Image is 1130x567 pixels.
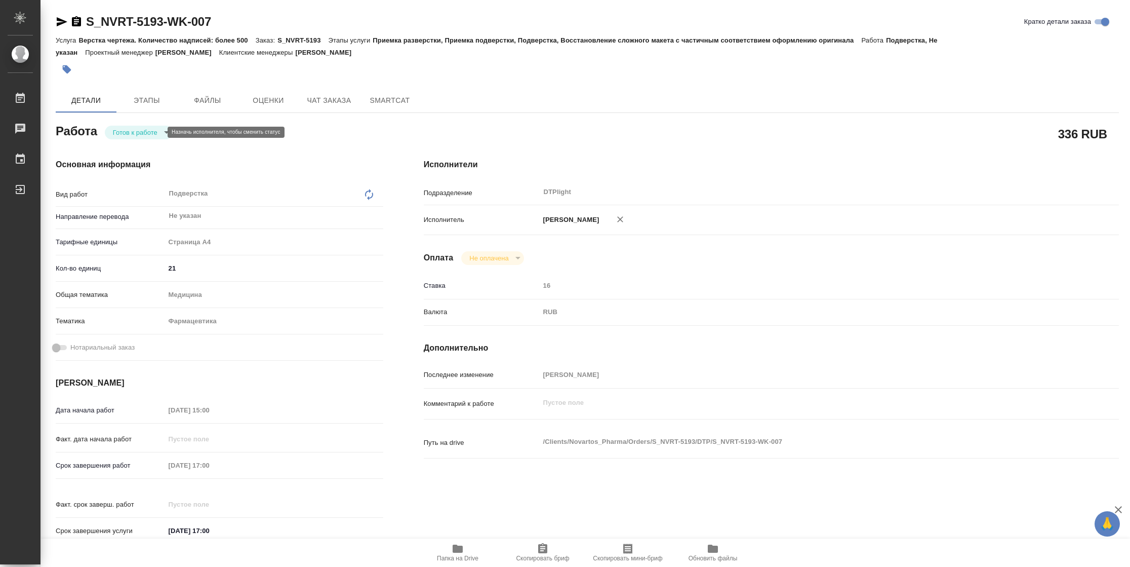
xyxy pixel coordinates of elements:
[424,281,540,291] p: Ставка
[540,215,599,225] p: [PERSON_NAME]
[424,438,540,448] p: Путь на drive
[56,190,165,200] p: Вид работ
[500,539,585,567] button: Скопировать бриф
[70,16,83,28] button: Скопировать ссылку
[123,94,171,107] span: Этапы
[56,526,165,536] p: Срок завершения услуги
[670,539,755,567] button: Обновить файлы
[366,94,414,107] span: SmartCat
[56,58,78,81] button: Добавить тэг
[56,434,165,444] p: Факт. дата начала работ
[461,251,523,265] div: Готов к работе
[516,555,569,562] span: Скопировать бриф
[105,126,173,139] div: Готов к работе
[165,458,254,473] input: Пустое поле
[62,94,110,107] span: Детали
[56,263,165,274] p: Кол-во единиц
[56,500,165,510] p: Факт. срок заверш. работ
[155,49,219,56] p: [PERSON_NAME]
[466,254,511,262] button: Не оплачена
[305,94,353,107] span: Чат заказа
[165,432,254,446] input: Пустое поле
[415,539,500,567] button: Папка на Drive
[110,128,160,137] button: Готов к работе
[424,252,454,264] h4: Оплата
[585,539,670,567] button: Скопировать мини-бриф
[540,367,1061,382] input: Пустое поле
[70,343,135,353] span: Нотариальный заказ
[424,215,540,225] p: Исполнитель
[219,49,296,56] p: Клиентские менеджеры
[165,286,383,304] div: Медицина
[689,555,738,562] span: Обновить файлы
[1024,17,1091,27] span: Кратко детали заказа
[56,405,165,415] p: Дата начала работ
[540,433,1061,450] textarea: /Clients/Novartos_Pharma/Orders/S_NVRT-5193/DTP/S_NVRT-5193-WK-007
[165,523,254,538] input: ✎ Введи что-нибудь
[373,36,861,44] p: Приемка разверстки, Приемка подверстки, Подверстка, Восстановление сложного макета с частичным со...
[56,212,165,222] p: Направление перевода
[56,121,97,139] h2: Работа
[78,36,255,44] p: Верстка чертежа. Количество надписей: более 500
[165,497,254,512] input: Пустое поле
[56,159,383,171] h4: Основная информация
[1058,125,1107,142] h2: 336 RUB
[277,36,328,44] p: S_NVRT-5193
[424,307,540,317] p: Валюта
[165,403,254,418] input: Пустое поле
[1099,513,1116,535] span: 🙏
[329,36,373,44] p: Этапы услуги
[165,261,383,276] input: ✎ Введи что-нибудь
[424,188,540,198] p: Подразделение
[609,208,631,231] button: Удалить исполнителя
[593,555,662,562] span: Скопировать мини-бриф
[165,234,383,251] div: Страница А4
[165,313,383,330] div: Фармацевтика
[1095,511,1120,537] button: 🙏
[183,94,232,107] span: Файлы
[56,377,383,389] h4: [PERSON_NAME]
[424,159,1119,171] h4: Исполнители
[86,15,211,28] a: S_NVRT-5193-WK-007
[56,316,165,326] p: Тематика
[540,304,1061,321] div: RUB
[56,461,165,471] p: Срок завершения работ
[56,36,78,44] p: Услуга
[861,36,886,44] p: Работа
[424,399,540,409] p: Комментарий к работе
[540,278,1061,293] input: Пустое поле
[85,49,155,56] p: Проектный менеджер
[424,370,540,380] p: Последнее изменение
[56,16,68,28] button: Скопировать ссылку для ЯМессенджера
[56,290,165,300] p: Общая тематика
[244,94,293,107] span: Оценки
[56,237,165,247] p: Тарифные единицы
[295,49,359,56] p: [PERSON_NAME]
[256,36,277,44] p: Заказ:
[437,555,478,562] span: Папка на Drive
[424,342,1119,354] h4: Дополнительно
